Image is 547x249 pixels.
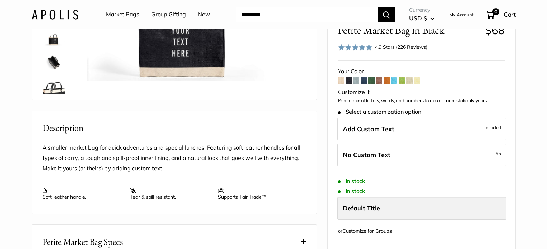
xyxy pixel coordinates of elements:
[409,5,434,15] span: Currency
[338,24,480,37] span: Petite Market Bag in Black
[236,7,378,22] input: Search...
[449,10,474,19] a: My Account
[338,66,505,77] div: Your Color
[409,13,434,24] button: USD $
[41,50,66,75] a: description_Spacious inner area with room for everything.
[342,228,392,234] a: Customize for Groups
[338,227,392,236] div: or
[130,188,211,200] p: Tear & spill resistant.
[41,77,66,102] a: description_Super soft leather handles.
[338,188,365,194] span: In stock
[409,15,427,22] span: USD $
[43,143,306,174] p: A smaller market bag for quick adventures and special lunches. Featuring soft leather handles for...
[337,144,506,166] label: Leave Blank
[338,42,428,52] div: 4.9 Stars (226 Reviews)
[375,43,427,51] div: 4.9 Stars (226 Reviews)
[337,118,506,141] label: Add Custom Text
[338,97,505,104] p: Print a mix of letters, words, and numbers to make it unmistakably yours.
[338,87,505,97] div: Customize It
[343,125,394,133] span: Add Custom Text
[43,121,306,135] h2: Description
[43,79,65,101] img: description_Super soft leather handles.
[43,51,65,73] img: description_Spacious inner area with room for everything.
[485,23,505,37] span: $68
[483,123,501,132] span: Included
[106,9,139,20] a: Market Bags
[337,197,506,220] label: Default Title
[198,9,210,20] a: New
[378,7,395,22] button: Search
[496,151,501,156] span: $5
[338,178,365,184] span: In stock
[504,11,516,18] span: Cart
[338,108,421,115] span: Select a customization option
[151,9,186,20] a: Group Gifting
[43,188,123,200] p: Soft leather handle.
[41,22,66,47] a: Petite Market Bag in Black
[343,151,390,159] span: No Custom Text
[486,9,516,20] a: 0 Cart
[43,235,123,249] span: Petite Market Bag Specs
[218,188,299,200] p: Supports Fair Trade™
[343,204,380,212] span: Default Title
[493,149,501,157] span: -
[492,8,499,15] span: 0
[43,23,65,46] img: Petite Market Bag in Black
[32,9,78,19] img: Apolis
